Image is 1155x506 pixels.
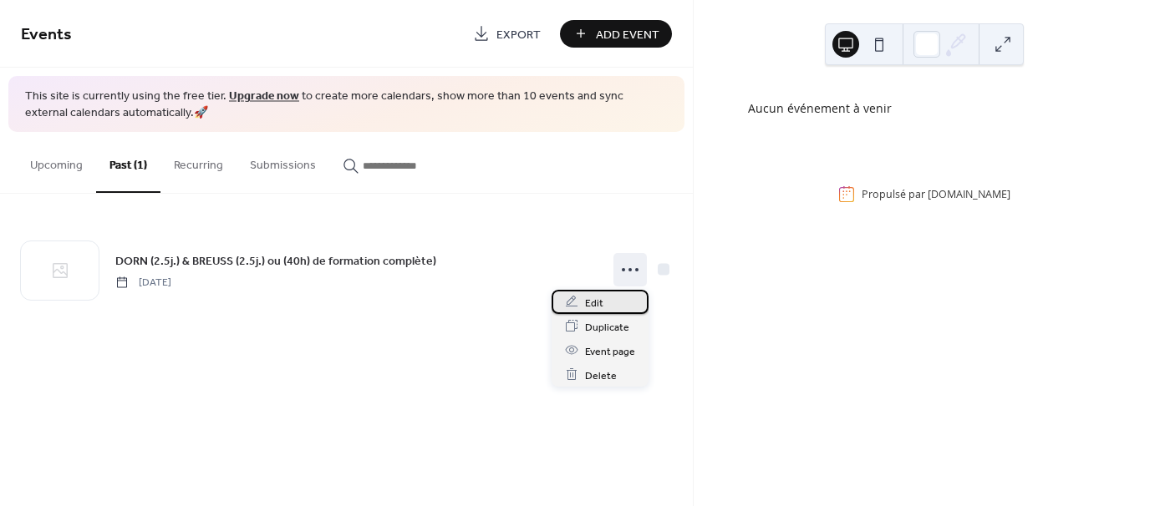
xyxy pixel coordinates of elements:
[115,275,171,290] span: [DATE]
[585,367,617,384] span: Delete
[17,132,96,191] button: Upcoming
[496,26,541,43] span: Export
[560,20,672,48] button: Add Event
[460,20,553,48] a: Export
[928,187,1010,201] a: [DOMAIN_NAME]
[229,85,299,108] a: Upgrade now
[160,132,237,191] button: Recurring
[237,132,329,191] button: Submissions
[585,318,629,336] span: Duplicate
[115,252,436,270] span: DORN (2.5j.) & BREUSS (2.5j.) ou (40h) de formation complète)
[96,132,160,193] button: Past (1)
[748,99,1101,117] div: Aucun événement à venir
[115,251,436,271] a: DORN (2.5j.) & BREUSS (2.5j.) ou (40h) de formation complète)
[25,89,668,121] span: This site is currently using the free tier. to create more calendars, show more than 10 events an...
[21,18,72,51] span: Events
[585,342,635,360] span: Event page
[596,26,659,43] span: Add Event
[585,294,603,311] span: Edit
[862,187,1010,201] div: Propulsé par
